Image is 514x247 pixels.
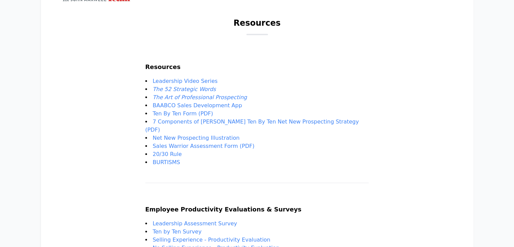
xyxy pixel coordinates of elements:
[145,205,369,220] h2: Employee Productivity Evaluations & Surveys
[145,118,359,133] a: ​7 Components of [PERSON_NAME] Ten By Ten Net New Prospecting Strategy (PDF)
[153,78,218,84] a: Leadership Video Series
[234,18,280,34] h1: Resources
[153,110,213,117] a: Ten By Ten Form (PDF)
[153,237,270,243] a: Selling Experience - Productivity Evaluation
[153,220,237,227] a: Leadership Assessment Survey
[153,102,242,109] a: BAABCO Sales Development App
[153,159,180,165] a: BURTISMS
[153,86,216,92] a: The 52 Strategic Words
[153,143,254,149] a: Sales Warrior Assessment Form (PDF)
[153,228,202,235] a: Ten by Ten Survey
[153,151,182,157] a: 20/30 Rule
[153,94,247,100] a: The Art of Professional Prospecting
[145,62,369,77] h2: Resources
[153,135,240,141] a: Net New Prospecting Illustration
